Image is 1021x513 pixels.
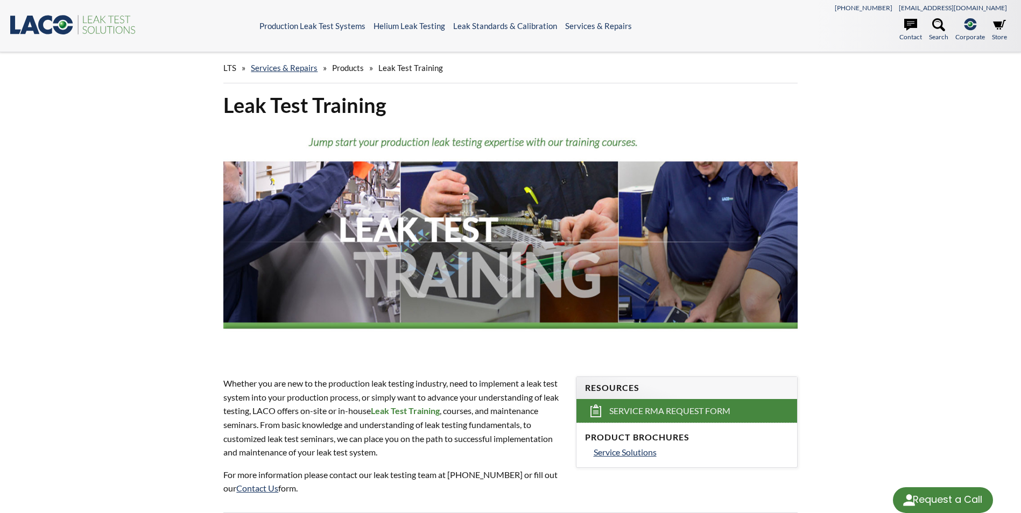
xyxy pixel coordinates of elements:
p: Whether you are new to the production leak testing industry, need to implement a leak test system... [223,376,562,459]
a: Leak Standards & Calibration [453,21,557,31]
a: Store [992,18,1007,42]
h1: Leak Test Training [223,92,797,118]
span: Service RMA Request Form [609,405,730,417]
a: Contact Us [236,483,278,493]
h4: Product Brochures [585,432,788,443]
a: Search [929,18,948,42]
span: Corporate [955,32,985,42]
a: Helium Leak Testing [374,21,445,31]
img: Leak Test Training header [223,127,797,357]
p: For more information please contact our leak testing team at [PHONE_NUMBER] or fill out our form. [223,468,562,495]
a: [PHONE_NUMBER] [835,4,892,12]
strong: Leak Test Training [371,405,440,416]
a: Services & Repairs [565,21,632,31]
div: » » » [223,53,797,83]
a: Services & Repairs [251,63,318,73]
div: Request a Call [913,487,982,512]
a: Service RMA Request Form [576,399,797,423]
a: Contact [899,18,922,42]
span: LTS [223,63,236,73]
span: Products [332,63,364,73]
a: [EMAIL_ADDRESS][DOMAIN_NAME] [899,4,1007,12]
h4: Resources [585,382,788,394]
span: Service Solutions [594,447,657,457]
span: Leak Test Training [378,63,443,73]
a: Production Leak Test Systems [259,21,365,31]
div: Request a Call [893,487,993,513]
a: Service Solutions [594,445,788,459]
img: round button [900,491,918,509]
